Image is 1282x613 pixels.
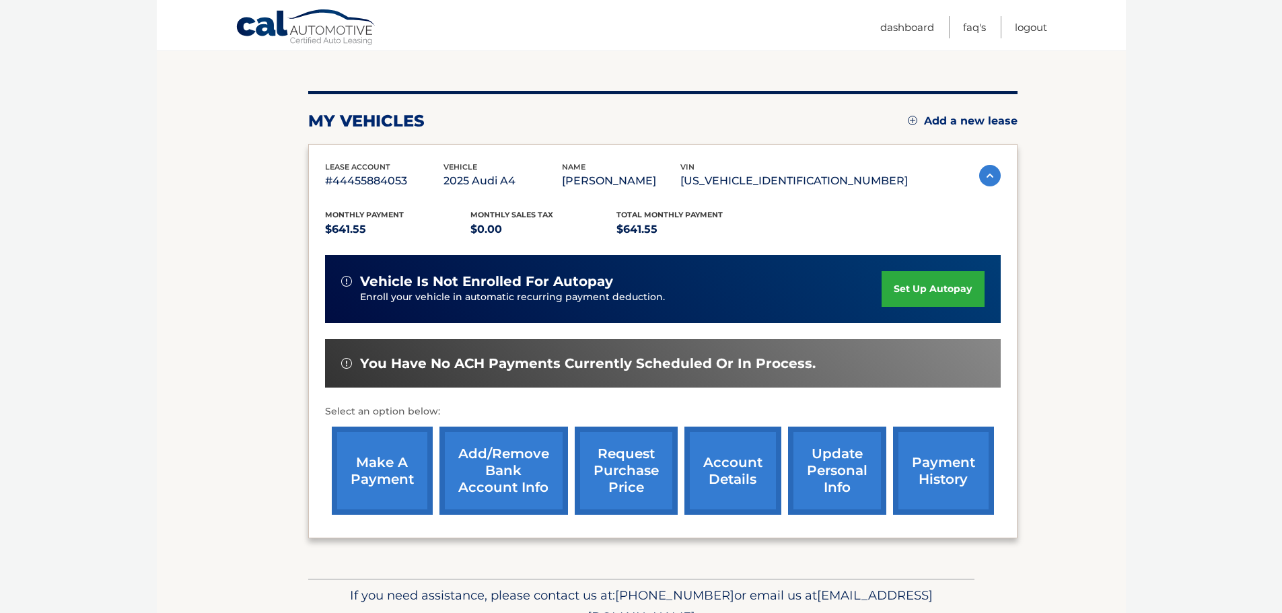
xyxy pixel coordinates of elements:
[470,210,553,219] span: Monthly sales Tax
[325,220,471,239] p: $641.55
[325,210,404,219] span: Monthly Payment
[963,16,986,38] a: FAQ's
[616,210,723,219] span: Total Monthly Payment
[470,220,616,239] p: $0.00
[680,172,908,190] p: [US_VEHICLE_IDENTIFICATION_NUMBER]
[616,220,762,239] p: $641.55
[236,9,377,48] a: Cal Automotive
[684,427,781,515] a: account details
[341,358,352,369] img: alert-white.svg
[908,116,917,125] img: add.svg
[439,427,568,515] a: Add/Remove bank account info
[680,162,695,172] span: vin
[615,587,734,603] span: [PHONE_NUMBER]
[360,273,613,290] span: vehicle is not enrolled for autopay
[893,427,994,515] a: payment history
[325,172,443,190] p: #44455884053
[443,162,477,172] span: vehicle
[360,290,882,305] p: Enroll your vehicle in automatic recurring payment deduction.
[788,427,886,515] a: update personal info
[341,276,352,287] img: alert-white.svg
[882,271,984,307] a: set up autopay
[562,172,680,190] p: [PERSON_NAME]
[562,162,585,172] span: name
[325,162,390,172] span: lease account
[308,111,425,131] h2: my vehicles
[908,114,1018,128] a: Add a new lease
[332,427,433,515] a: make a payment
[575,427,678,515] a: request purchase price
[325,404,1001,420] p: Select an option below:
[1015,16,1047,38] a: Logout
[443,172,562,190] p: 2025 Audi A4
[360,355,816,372] span: You have no ACH payments currently scheduled or in process.
[979,165,1001,186] img: accordion-active.svg
[880,16,934,38] a: Dashboard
